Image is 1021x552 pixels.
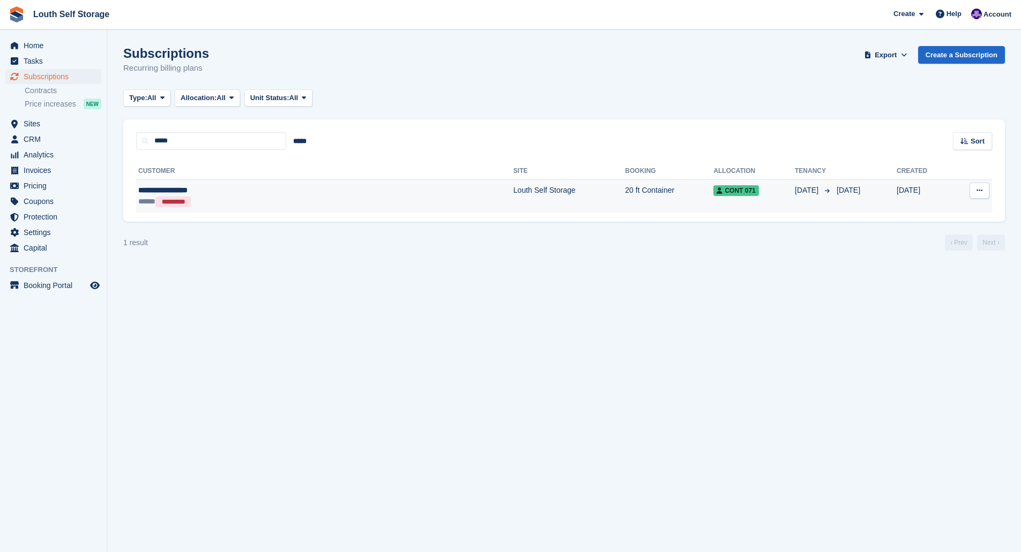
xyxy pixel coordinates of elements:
[123,89,170,107] button: Type: All
[5,163,101,178] a: menu
[5,225,101,240] a: menu
[25,99,76,109] span: Price increases
[971,9,982,19] img: Matthew Frith
[24,54,88,69] span: Tasks
[24,116,88,131] span: Sites
[918,46,1005,64] a: Create a Subscription
[250,93,289,103] span: Unit Status:
[625,163,713,180] th: Booking
[88,279,101,292] a: Preview store
[5,54,101,69] a: menu
[25,98,101,110] a: Price increases NEW
[795,163,832,180] th: Tenancy
[24,69,88,84] span: Subscriptions
[897,179,952,213] td: [DATE]
[5,178,101,193] a: menu
[29,5,114,23] a: Louth Self Storage
[147,93,156,103] span: All
[945,235,973,251] a: Previous
[289,93,299,103] span: All
[513,179,625,213] td: Louth Self Storage
[983,9,1011,20] span: Account
[9,6,25,22] img: stora-icon-8386f47178a22dfd0bd8f6a31ec36ba5ce8667c1dd55bd0f319d3a0aa187defe.svg
[24,163,88,178] span: Invoices
[5,132,101,147] a: menu
[795,185,821,196] span: [DATE]
[136,163,513,180] th: Customer
[24,240,88,255] span: Capital
[24,194,88,209] span: Coupons
[24,209,88,224] span: Protection
[971,136,985,147] span: Sort
[713,163,795,180] th: Allocation
[24,147,88,162] span: Analytics
[625,179,713,213] td: 20 ft Container
[862,46,910,64] button: Export
[5,240,101,255] a: menu
[129,93,147,103] span: Type:
[5,38,101,53] a: menu
[837,186,860,194] span: [DATE]
[10,264,107,275] span: Storefront
[5,194,101,209] a: menu
[181,93,217,103] span: Allocation:
[24,38,88,53] span: Home
[513,163,625,180] th: Site
[123,237,148,248] div: 1 result
[24,178,88,193] span: Pricing
[123,62,209,74] p: Recurring billing plans
[217,93,226,103] span: All
[175,89,240,107] button: Allocation: All
[24,278,88,293] span: Booking Portal
[5,278,101,293] a: menu
[5,116,101,131] a: menu
[123,46,209,61] h1: Subscriptions
[5,69,101,84] a: menu
[875,50,897,61] span: Export
[24,132,88,147] span: CRM
[244,89,312,107] button: Unit Status: All
[5,147,101,162] a: menu
[713,185,758,196] span: Cont 071
[893,9,915,19] span: Create
[84,99,101,109] div: NEW
[25,86,101,96] a: Contracts
[897,163,952,180] th: Created
[947,9,962,19] span: Help
[943,235,1007,251] nav: Page
[977,235,1005,251] a: Next
[5,209,101,224] a: menu
[24,225,88,240] span: Settings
